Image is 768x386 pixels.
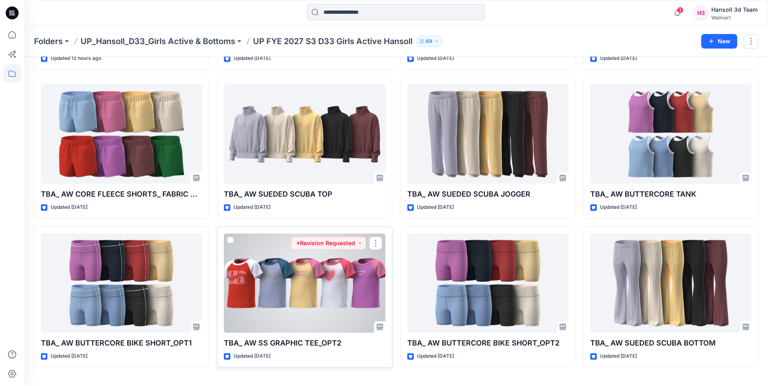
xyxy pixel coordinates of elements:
button: 69 [416,36,443,47]
p: TBA_ AW CORE FLEECE SHORTS_ FABRIC OPT(2) [41,189,202,200]
button: New [701,34,737,49]
p: Updated [DATE] [234,352,270,361]
div: H3 [694,6,708,20]
a: TBA_ AW CORE FLEECE SHORTS_ FABRIC OPT(2) [41,85,202,184]
p: TBA_ AW BUTTERCORE BIKE SHORT_OPT2 [407,337,568,349]
p: TBA_ AW SUEDED SCUBA JOGGER [407,189,568,200]
p: TBA_ AW SUEDED SCUBA TOP [224,189,385,200]
p: TBA_ AW BUTTERCORE TANK [590,189,751,200]
a: TBA_ AW BUTTERCORE BIKE SHORT_OPT1 [41,233,202,333]
p: Updated [DATE] [417,203,454,212]
p: Updated [DATE] [417,352,454,361]
p: Updated [DATE] [234,54,270,63]
div: Walmart [711,15,758,21]
p: TBA_ AW BUTTERCORE BIKE SHORT_OPT1 [41,337,202,349]
p: Updated [DATE] [417,54,454,63]
p: Updated [DATE] [51,203,87,212]
a: UP_Hansoll_D33_Girls Active & Bottoms [81,36,235,47]
p: Updated [DATE] [600,54,637,63]
span: 3 [677,7,683,13]
p: Updated 13 hours ago [51,54,101,63]
p: 69 [426,37,432,46]
a: TBA_ AW SS GRAPHIC TEE_OPT2 [224,233,385,333]
a: TBA_ AW BUTTERCORE TANK [590,85,751,184]
p: UP FYE 2027 S3 D33 Girls Active Hansoll [253,36,413,47]
a: Folders [34,36,63,47]
p: Updated [DATE] [51,352,87,361]
a: TBA_ AW SUEDED SCUBA BOTTOM [590,233,751,333]
a: TBA_ AW BUTTERCORE BIKE SHORT_OPT2 [407,233,568,333]
p: Updated [DATE] [234,203,270,212]
p: Updated [DATE] [600,203,637,212]
div: Hansoll 3d Team [711,5,758,15]
p: TBA_ AW SS GRAPHIC TEE_OPT2 [224,337,385,349]
a: TBA_ AW SUEDED SCUBA JOGGER [407,85,568,184]
p: TBA_ AW SUEDED SCUBA BOTTOM [590,337,751,349]
p: Updated [DATE] [600,352,637,361]
a: TBA_ AW SUEDED SCUBA TOP [224,85,385,184]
